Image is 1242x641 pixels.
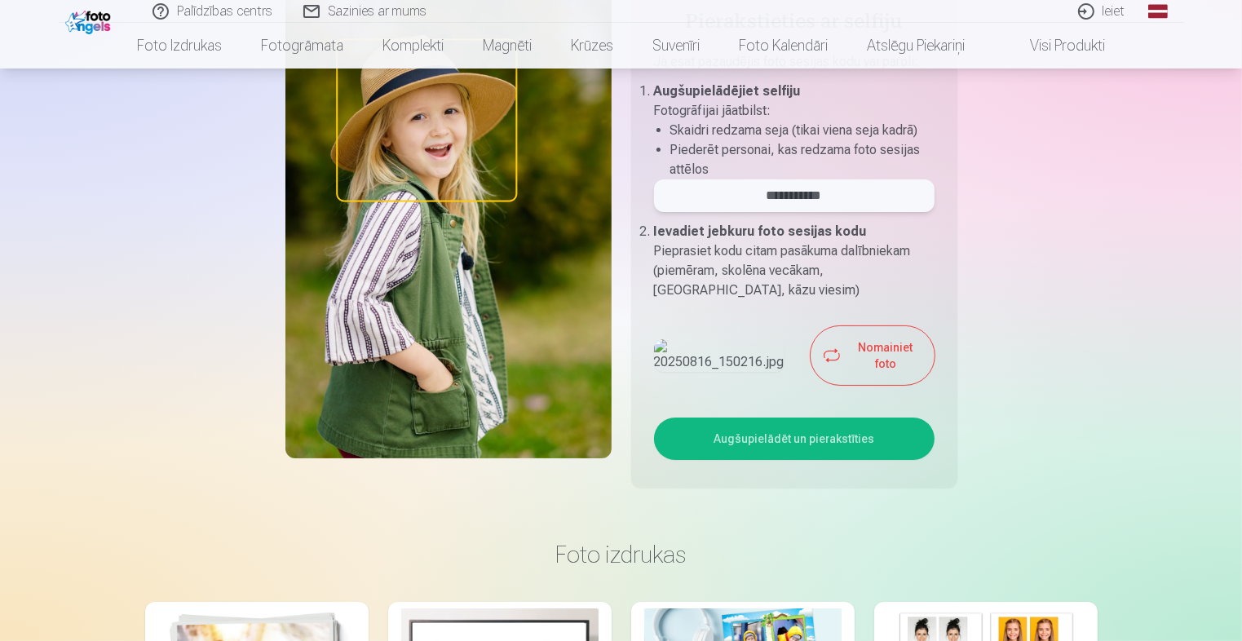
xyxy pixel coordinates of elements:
a: Fotogrāmata [241,23,363,69]
b: Ievadiet jebkuru foto sesijas kodu [654,223,867,239]
h3: Foto izdrukas [158,540,1085,569]
a: Visi produkti [984,23,1125,69]
a: Suvenīri [633,23,719,69]
a: Krūzes [551,23,633,69]
button: Augšupielādēt un pierakstīties [654,418,935,460]
a: Komplekti [363,23,463,69]
p: Pieprasiet kodu citam pasākuma dalībniekam (piemēram, skolēna vecākam, [GEOGRAPHIC_DATA], kāzu vi... [654,241,935,300]
a: Magnēti [463,23,551,69]
a: Atslēgu piekariņi [847,23,984,69]
img: /fa1 [65,7,115,34]
p: Fotogrāfijai jāatbilst : [654,101,935,121]
a: Foto izdrukas [117,23,241,69]
img: 20250816_150216.jpg [654,339,785,372]
li: Piederēt personai, kas redzama foto sesijas attēlos [670,140,935,179]
li: Skaidri redzama seja (tikai viena seja kadrā) [670,121,935,140]
a: Foto kalendāri [719,23,847,69]
b: Augšupielādējiet selfiju [654,83,801,99]
button: Nomainiet foto [811,326,935,385]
